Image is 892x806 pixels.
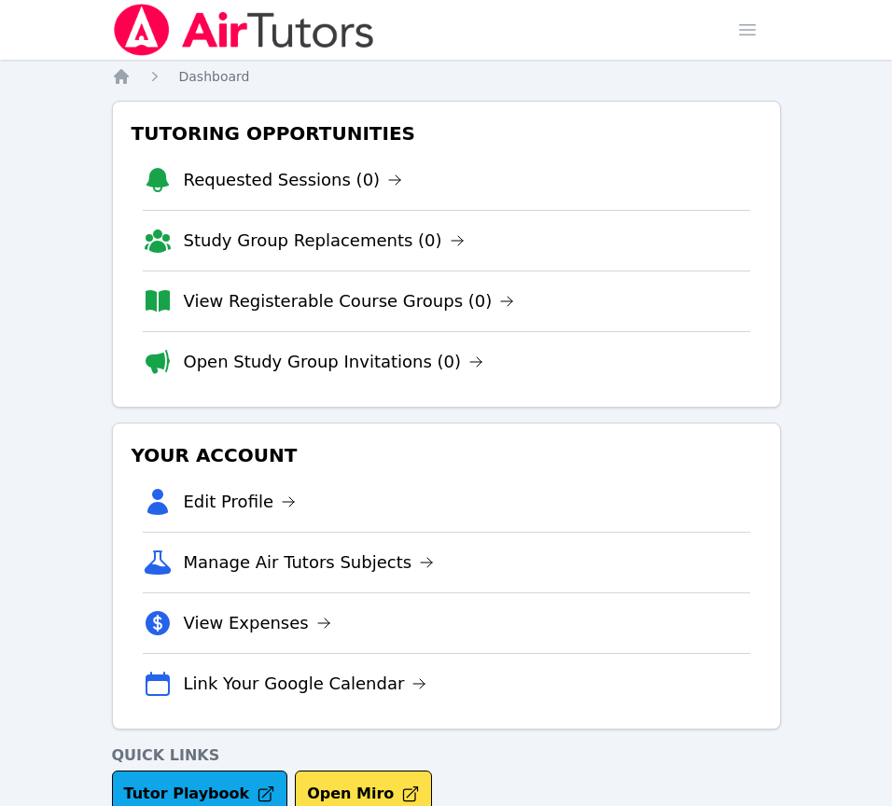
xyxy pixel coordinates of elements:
[184,549,435,576] a: Manage Air Tutors Subjects
[112,4,376,56] img: Air Tutors
[184,288,515,314] a: View Registerable Course Groups (0)
[184,349,484,375] a: Open Study Group Invitations (0)
[112,744,781,767] h4: Quick Links
[128,438,765,472] h3: Your Account
[184,671,427,697] a: Link Your Google Calendar
[179,67,250,86] a: Dashboard
[184,167,403,193] a: Requested Sessions (0)
[112,67,781,86] nav: Breadcrumb
[128,117,765,150] h3: Tutoring Opportunities
[184,489,297,515] a: Edit Profile
[184,228,465,254] a: Study Group Replacements (0)
[184,610,331,636] a: View Expenses
[179,69,250,84] span: Dashboard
